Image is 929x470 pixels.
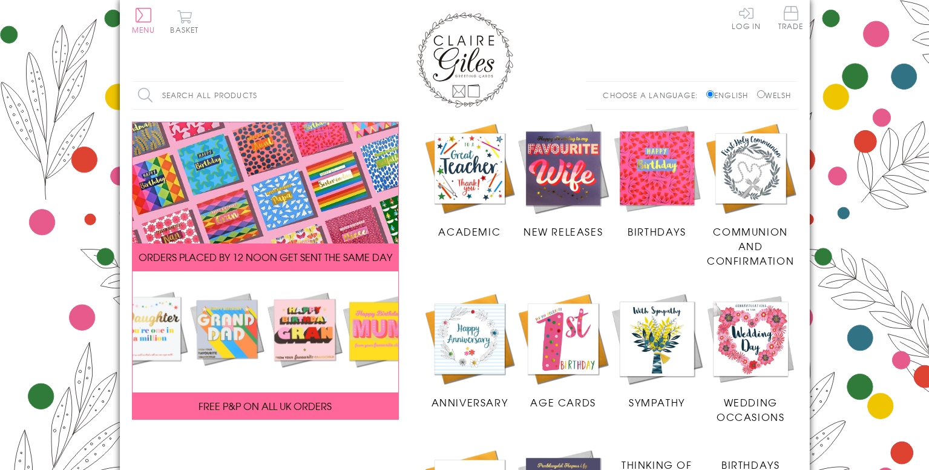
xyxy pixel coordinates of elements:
[717,395,784,424] span: Wedding Occasions
[516,292,610,409] a: Age Cards
[757,90,792,101] label: Welsh
[628,224,686,239] span: Birthdays
[707,224,794,268] span: Communion and Confirmation
[416,12,513,108] img: Claire Giles Greetings Cards
[423,292,517,409] a: Anniversary
[732,6,761,30] a: Log In
[706,90,714,98] input: English
[132,24,156,35] span: Menu
[706,90,754,101] label: English
[132,82,344,109] input: Search all products
[610,122,704,239] a: Birthdays
[524,224,603,239] span: New Releases
[610,292,704,409] a: Sympathy
[629,395,685,409] span: Sympathy
[530,395,596,409] span: Age Cards
[132,8,156,33] button: Menu
[516,122,610,239] a: New Releases
[438,224,501,239] span: Academic
[332,82,344,109] input: Search
[704,122,798,268] a: Communion and Confirmation
[199,399,332,413] span: FREE P&P ON ALL UK ORDERS
[778,6,804,30] span: Trade
[168,10,202,33] button: Basket
[603,90,704,101] p: Choose a language:
[778,6,804,32] a: Trade
[432,395,508,409] span: Anniversary
[423,122,517,239] a: Academic
[757,90,765,98] input: Welsh
[704,292,798,424] a: Wedding Occasions
[139,250,392,264] span: ORDERS PLACED BY 12 NOON GET SENT THE SAME DAY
